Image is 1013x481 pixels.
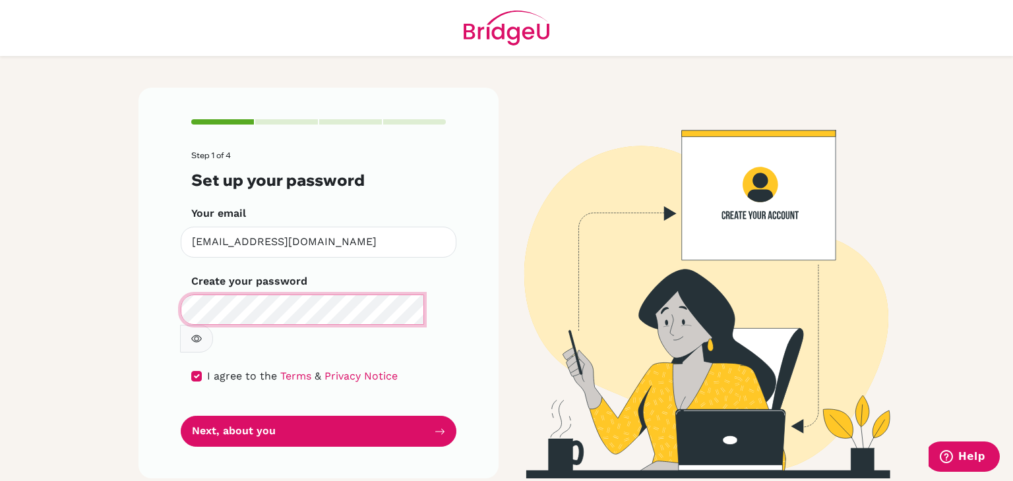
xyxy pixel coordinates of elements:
[315,370,321,382] span: &
[181,416,456,447] button: Next, about you
[207,370,277,382] span: I agree to the
[191,150,231,160] span: Step 1 of 4
[191,273,307,289] label: Create your password
[280,370,311,382] a: Terms
[191,171,446,190] h3: Set up your password
[324,370,398,382] a: Privacy Notice
[929,441,1000,474] iframe: Opens a widget where you can find more information
[181,227,456,258] input: Insert your email*
[191,206,246,221] label: Your email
